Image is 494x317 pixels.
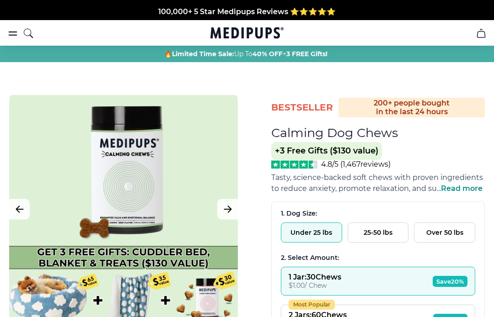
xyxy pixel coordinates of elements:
[158,4,336,13] span: 100,000+ 5 Star Medipups Reviews ⭐️⭐️⭐️⭐️⭐️
[348,222,409,243] button: 25-50 lbs
[289,281,341,290] div: $ 1.00 / Chew
[271,173,483,182] span: Tasty, science-backed soft chews with proven ingredients
[281,254,475,262] div: 2. Select Amount:
[164,49,328,58] span: 🔥 Up To +
[441,184,483,193] span: Read more
[338,98,485,117] div: 200+ people bought in the last 24 hours
[271,125,398,140] h1: Calming Dog Chews
[281,267,475,296] button: 1 Jar:30Chews$1.00/ ChewSave20%
[414,222,475,243] button: Over 50 lbs
[271,101,333,114] span: BestSeller
[321,160,391,169] span: 4.8/5 ( 1,467 reviews)
[271,160,317,169] img: Stars - 4.8
[281,222,342,243] button: Under 25 lbs
[271,184,437,193] span: to reduce anxiety, promote relaxation, and su
[23,22,34,45] button: search
[470,22,492,44] button: cart
[210,26,284,42] a: Medipups
[217,199,238,220] button: Next Image
[281,209,475,218] div: 1. Dog Size:
[437,184,483,193] span: ...
[289,273,341,281] div: 1 Jar : 30 Chews
[95,15,399,24] span: Made In The [GEOGRAPHIC_DATA] from domestic & globally sourced ingredients
[289,300,335,310] div: Most Popular
[271,142,382,160] span: +3 Free Gifts ($130 value)
[433,276,467,287] span: Save 20%
[7,28,18,39] button: burger-menu
[9,199,30,220] button: Previous Image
